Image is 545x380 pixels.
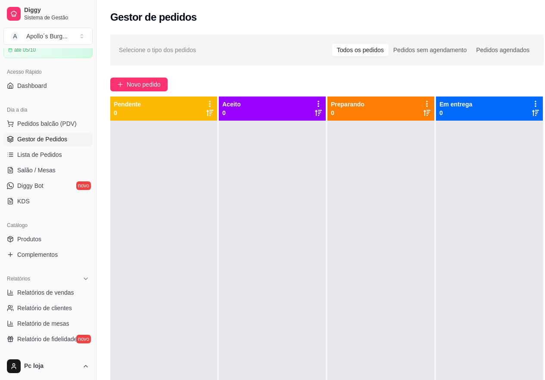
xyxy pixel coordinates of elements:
[17,250,58,259] span: Complementos
[24,14,89,21] span: Sistema de Gestão
[17,304,72,312] span: Relatório de clientes
[222,109,241,117] p: 0
[3,194,93,208] a: KDS
[7,275,30,282] span: Relatórios
[3,218,93,232] div: Catálogo
[331,109,364,117] p: 0
[471,44,534,56] div: Pedidos agendados
[24,362,79,370] span: Pc loja
[17,235,41,243] span: Produtos
[17,81,47,90] span: Dashboard
[3,286,93,299] a: Relatórios de vendas
[17,166,56,174] span: Salão / Mesas
[3,28,93,45] button: Select a team
[439,100,472,109] p: Em entrega
[3,317,93,330] a: Relatório de mesas
[3,132,93,146] a: Gestor de Pedidos
[119,45,196,55] span: Selecione o tipo dos pedidos
[3,232,93,246] a: Produtos
[439,109,472,117] p: 0
[3,163,93,177] a: Salão / Mesas
[3,179,93,193] a: Diggy Botnovo
[17,135,67,143] span: Gestor de Pedidos
[17,197,30,206] span: KDS
[3,301,93,315] a: Relatório de clientes
[117,81,123,87] span: plus
[110,10,197,24] h2: Gestor de pedidos
[110,78,168,91] button: Novo pedido
[3,356,93,377] button: Pc loja
[17,335,77,343] span: Relatório de fidelidade
[332,44,389,56] div: Todos os pedidos
[14,47,36,53] article: até 05/10
[24,6,89,14] span: Diggy
[3,148,93,162] a: Lista de Pedidos
[389,44,471,56] div: Pedidos sem agendamento
[331,100,364,109] p: Preparando
[3,79,93,93] a: Dashboard
[3,117,93,131] button: Pedidos balcão (PDV)
[127,80,161,89] span: Novo pedido
[3,103,93,117] div: Dia a dia
[17,288,74,297] span: Relatórios de vendas
[3,332,93,346] a: Relatório de fidelidadenovo
[3,65,93,79] div: Acesso Rápido
[222,100,241,109] p: Aceito
[3,248,93,262] a: Complementos
[11,32,19,40] span: A
[17,319,69,328] span: Relatório de mesas
[17,150,62,159] span: Lista de Pedidos
[114,100,141,109] p: Pendente
[114,109,141,117] p: 0
[17,119,77,128] span: Pedidos balcão (PDV)
[17,181,44,190] span: Diggy Bot
[3,3,93,24] a: DiggySistema de Gestão
[26,32,68,40] div: Apollo´s Burg ...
